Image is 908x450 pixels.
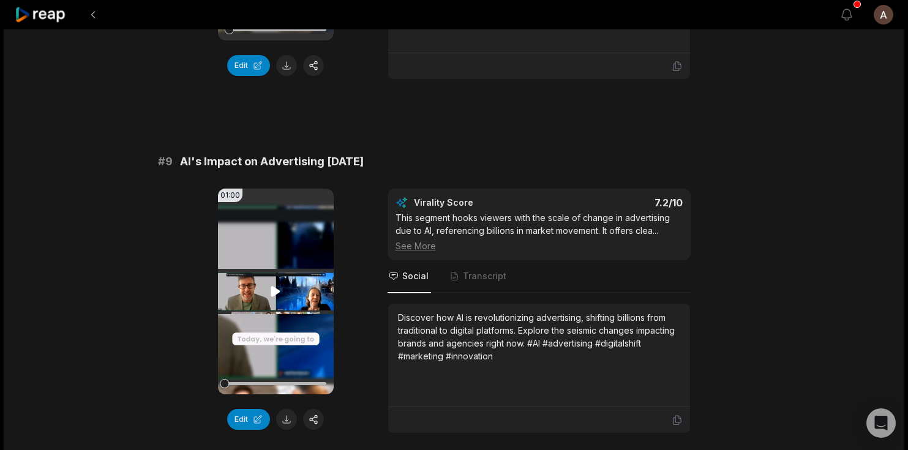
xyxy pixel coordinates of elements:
[158,153,173,170] span: # 9
[866,408,896,438] div: Open Intercom Messenger
[551,197,683,209] div: 7.2 /10
[396,239,683,252] div: See More
[402,270,429,282] span: Social
[398,311,680,362] div: Discover how AI is revolutionizing advertising, shifting billions from traditional to digital pla...
[463,270,506,282] span: Transcript
[414,197,546,209] div: Virality Score
[180,153,364,170] span: AI's Impact on Advertising [DATE]
[227,409,270,430] button: Edit
[218,189,334,394] video: Your browser does not support mp4 format.
[227,55,270,76] button: Edit
[396,211,683,252] div: This segment hooks viewers with the scale of change in advertising due to AI, referencing billion...
[388,260,691,293] nav: Tabs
